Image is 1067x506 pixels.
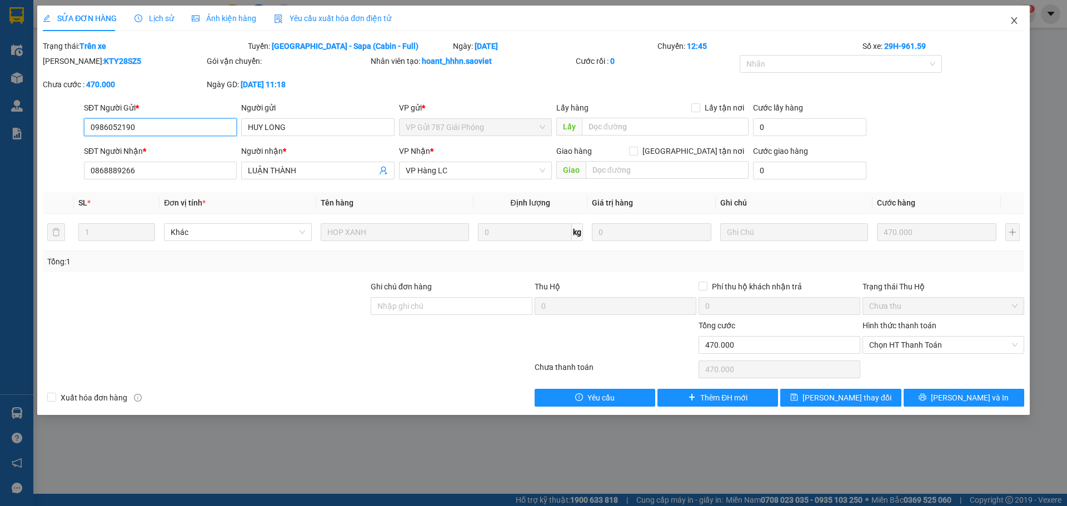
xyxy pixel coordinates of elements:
[78,198,87,207] span: SL
[802,392,891,404] span: [PERSON_NAME] thay đổi
[43,14,117,23] span: SỬA ĐƠN HÀNG
[207,55,368,67] div: Gói vận chuyển:
[656,40,861,52] div: Chuyến:
[43,14,51,22] span: edit
[79,42,106,51] b: Trên xe
[86,80,115,89] b: 470.000
[753,147,808,156] label: Cước giao hàng
[586,161,749,179] input: Dọc đường
[700,392,747,404] span: Thêm ĐH mới
[43,55,205,67] div: [PERSON_NAME]:
[321,223,468,241] input: VD: Bàn, Ghế
[247,40,452,52] div: Tuyến:
[192,14,200,22] span: picture
[42,40,247,52] div: Trạng thái:
[134,14,142,22] span: clock-circle
[371,282,432,291] label: Ghi chú đơn hàng
[699,321,735,330] span: Tổng cước
[241,80,286,89] b: [DATE] 11:18
[869,298,1018,314] span: Chưa thu
[999,6,1030,37] button: Close
[790,393,798,402] span: save
[753,162,866,179] input: Cước giao hàng
[422,57,492,66] b: hoant_hhhn.saoviet
[241,102,394,114] div: Người gửi
[511,198,550,207] span: Định lượng
[780,389,901,407] button: save[PERSON_NAME] thay đổi
[134,14,174,23] span: Lịch sử
[47,255,412,268] div: Tổng: 1
[274,14,391,23] span: Yêu cầu xuất hóa đơn điện tử
[192,14,256,23] span: Ảnh kiện hàng
[533,361,697,380] div: Chưa thanh toán
[688,393,696,402] span: plus
[587,392,615,404] span: Yêu cầu
[575,393,583,402] span: exclamation-circle
[43,78,205,91] div: Chưa cước :
[592,198,633,207] span: Giá trị hàng
[556,103,589,112] span: Lấy hàng
[556,161,586,179] span: Giao
[379,166,388,175] span: user-add
[753,118,866,136] input: Cước lấy hàng
[406,162,545,179] span: VP Hàng LC
[861,40,1025,52] div: Số xe:
[869,337,1018,353] span: Chọn HT Thanh Toán
[877,223,996,241] input: 0
[592,223,711,241] input: 0
[371,297,532,315] input: Ghi chú đơn hàng
[406,119,545,136] span: VP Gửi 787 Giải Phóng
[207,78,368,91] div: Ngày GD:
[716,192,872,214] th: Ghi chú
[164,198,206,207] span: Đơn vị tính
[134,394,142,402] span: info-circle
[399,147,430,156] span: VP Nhận
[707,280,806,293] span: Phí thu hộ khách nhận trả
[241,145,394,157] div: Người nhận
[475,42,498,51] b: [DATE]
[556,118,582,136] span: Lấy
[576,55,737,67] div: Cước rồi :
[904,389,1024,407] button: printer[PERSON_NAME] và In
[862,321,936,330] label: Hình thức thanh toán
[884,42,926,51] b: 29H-961.59
[638,145,749,157] span: [GEOGRAPHIC_DATA] tận nơi
[1005,223,1020,241] button: plus
[321,198,353,207] span: Tên hàng
[753,103,803,112] label: Cước lấy hàng
[535,389,655,407] button: exclamation-circleYêu cầu
[1010,16,1019,25] span: close
[84,145,237,157] div: SĐT Người Nhận
[452,40,657,52] div: Ngày:
[931,392,1009,404] span: [PERSON_NAME] và In
[84,102,237,114] div: SĐT Người Gửi
[862,280,1024,293] div: Trạng thái Thu Hộ
[700,102,749,114] span: Lấy tận nơi
[556,147,592,156] span: Giao hàng
[610,57,615,66] b: 0
[171,224,305,241] span: Khác
[399,102,552,114] div: VP gửi
[56,392,132,404] span: Xuất hóa đơn hàng
[877,198,915,207] span: Cước hàng
[919,393,926,402] span: printer
[535,282,560,291] span: Thu Hộ
[572,223,583,241] span: kg
[657,389,778,407] button: plusThêm ĐH mới
[104,57,141,66] b: KTY28SZ5
[274,14,283,23] img: icon
[272,42,418,51] b: [GEOGRAPHIC_DATA] - Sapa (Cabin - Full)
[687,42,707,51] b: 12:45
[720,223,868,241] input: Ghi Chú
[582,118,749,136] input: Dọc đường
[47,223,65,241] button: delete
[371,55,574,67] div: Nhân viên tạo:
